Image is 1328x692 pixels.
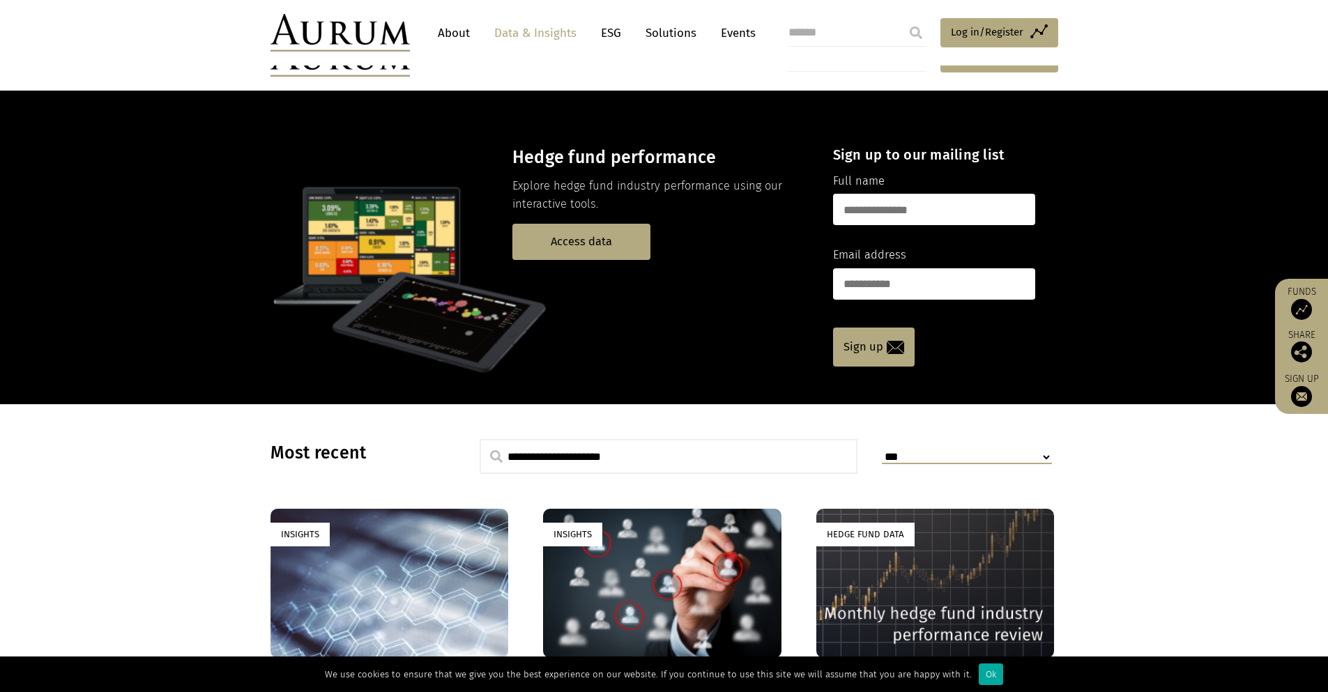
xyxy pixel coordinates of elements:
[951,24,1023,40] span: Log in/Register
[1291,299,1312,320] img: Access Funds
[714,20,756,46] a: Events
[833,146,1035,163] h4: Sign up to our mailing list
[512,224,650,259] a: Access data
[979,663,1003,685] div: Ok
[816,523,915,546] div: Hedge Fund Data
[431,20,477,46] a: About
[639,20,703,46] a: Solutions
[833,328,915,367] a: Sign up
[887,341,904,354] img: email-icon
[833,172,885,190] label: Full name
[902,19,930,47] input: Submit
[543,523,602,546] div: Insights
[487,20,583,46] a: Data & Insights
[940,18,1058,47] a: Log in/Register
[270,523,330,546] div: Insights
[490,450,503,463] img: search.svg
[270,14,410,52] img: Aurum
[1291,386,1312,407] img: Sign up to our newsletter
[1291,341,1312,362] img: Share this post
[1282,286,1321,320] a: Funds
[512,177,809,214] p: Explore hedge fund industry performance using our interactive tools.
[270,443,445,463] h3: Most recent
[594,20,628,46] a: ESG
[1282,373,1321,407] a: Sign up
[833,246,906,264] label: Email address
[512,147,809,168] h3: Hedge fund performance
[1282,330,1321,362] div: Share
